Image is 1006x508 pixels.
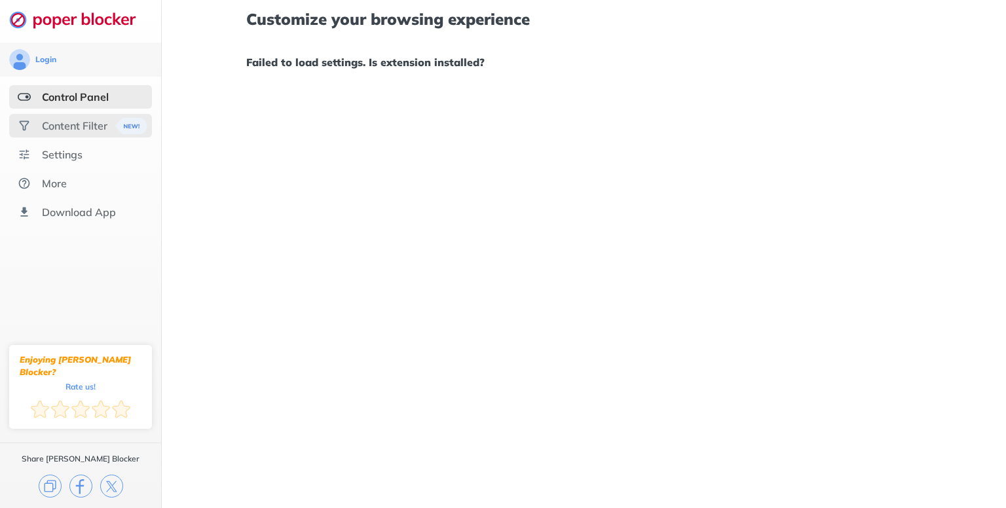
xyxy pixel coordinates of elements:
div: Settings [42,148,83,161]
div: Enjoying [PERSON_NAME] Blocker? [20,354,141,378]
div: Share [PERSON_NAME] Blocker [22,454,140,464]
h1: Failed to load settings. Is extension installed? [246,54,922,71]
div: Content Filter [42,119,107,132]
img: about.svg [18,177,31,190]
img: settings.svg [18,148,31,161]
img: menuBanner.svg [115,118,147,134]
img: logo-webpage.svg [9,10,150,29]
img: avatar.svg [9,49,30,70]
img: facebook.svg [69,475,92,498]
img: features-selected.svg [18,90,31,103]
div: Control Panel [42,90,109,103]
div: Rate us! [65,384,96,390]
img: copy.svg [39,475,62,498]
div: Download App [42,206,116,219]
div: Login [35,54,56,65]
img: x.svg [100,475,123,498]
img: download-app.svg [18,206,31,219]
div: More [42,177,67,190]
img: social.svg [18,119,31,132]
h1: Customize your browsing experience [246,10,922,27]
